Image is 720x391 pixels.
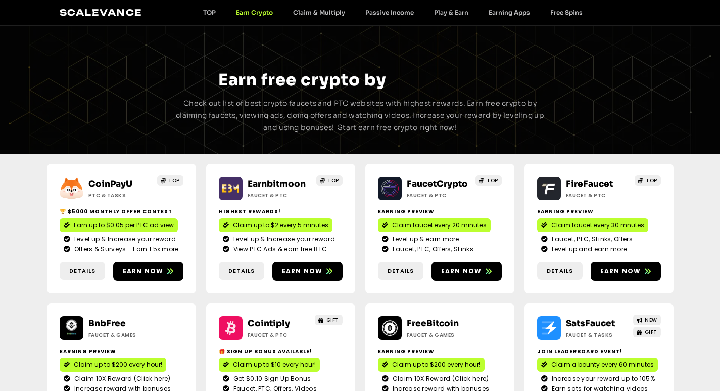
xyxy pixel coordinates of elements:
h2: Earning Preview [60,347,183,355]
a: SatsFaucet [566,318,615,329]
a: GIFT [633,327,661,337]
a: Passive Income [355,9,424,16]
p: Check out list of best crypto faucets and PTC websites with highest rewards. Earn free crypto by ... [172,98,548,134]
a: Free Spins [540,9,593,16]
h2: Highest Rewards! [219,208,343,215]
a: Earning Apps [478,9,540,16]
a: Claim & Multiply [283,9,355,16]
a: Claim faucet every 30 mnutes [537,218,648,232]
span: Details [69,267,95,275]
span: TOP [168,177,180,184]
a: Details [537,262,583,280]
span: Level up & Increase your reward [231,235,335,244]
a: Claim 10X Reward (Click here) [64,374,179,383]
a: Claim faucet every 20 minutes [378,218,491,232]
span: Level up and earn more [549,245,628,254]
span: View PTC Ads & earn free BTC [231,245,327,254]
span: TOP [487,177,498,184]
span: Increase your reward up to 105% [549,374,655,383]
a: Earn now [431,262,502,281]
span: Get $0.10 Sign Up Bonus [231,374,311,383]
span: Level up & Increase your reward [72,235,176,244]
a: Details [378,262,423,280]
span: GIFT [326,316,339,324]
a: TOP [157,175,183,186]
a: Claim 10X Reward (Click here) [382,374,498,383]
span: Faucet, PTC, SLinks, Offers [549,235,633,244]
h2: Join Leaderboard event! [537,347,661,355]
span: Claim 10X Reward (Click here) [390,374,489,383]
a: TOP [635,175,661,186]
span: Earn now [600,267,641,276]
a: Earn up to $0.05 per PTC ad view [60,218,178,232]
span: Faucet, PTC, Offers, SLinks [390,245,473,254]
span: Claim 10X Reward (Click here) [72,374,171,383]
h2: Faucet & Games [407,331,470,339]
a: Claim up to $10 every hour! [219,358,320,372]
span: Details [388,267,414,275]
span: Claim up to $2 every 5 minutes [233,221,328,230]
a: Earn now [591,262,661,281]
a: GIFT [315,315,343,325]
a: Scalevance [60,7,142,18]
span: Offers & Surveys - Earn 1.5x more [72,245,179,254]
span: Claim faucet every 20 minutes [392,221,487,230]
h2: Faucet & PTC [566,192,629,199]
a: Claim up to $200 every hour! [378,358,485,372]
h2: Earning Preview [537,208,661,215]
a: Details [219,262,264,280]
a: FireFaucet [566,179,613,189]
a: TOP [193,9,226,16]
span: Earn free crypto by [218,70,386,90]
a: Earn now [272,262,343,281]
span: Claim up to $10 every hour! [233,360,316,369]
a: FreeBitcoin [407,318,459,329]
h2: Faucet & PTC [407,192,470,199]
h2: ptc & Tasks [88,192,152,199]
a: NEW [633,315,661,325]
h2: Faucet & PTC [248,331,311,339]
span: Earn now [282,267,323,276]
h2: Faucet & Tasks [566,331,629,339]
h2: 🏆 $5000 Monthly Offer contest [60,208,183,215]
span: Earn now [441,267,482,276]
a: FaucetCrypto [407,179,468,189]
h2: Earning Preview [378,347,502,355]
h2: Faucet & Games [88,331,152,339]
span: Earn now [123,267,164,276]
a: TOP [475,175,502,186]
a: Claim a bounty every 60 minutes [537,358,658,372]
a: Cointiply [248,318,290,329]
span: Details [228,267,255,275]
a: Earnbitmoon [248,179,306,189]
a: Earn now [113,262,183,281]
a: TOP [316,175,343,186]
a: Details [60,262,105,280]
span: TOP [327,177,339,184]
a: Earn Crypto [226,9,283,16]
span: Claim faucet every 30 mnutes [551,221,644,230]
a: CoinPayU [88,179,132,189]
nav: Menu [193,9,593,16]
a: Claim up to $200 every hour! [60,358,166,372]
span: GIFT [645,328,657,336]
a: BnbFree [88,318,126,329]
span: Earn up to $0.05 per PTC ad view [74,221,174,230]
span: Claim a bounty every 60 minutes [551,360,654,369]
span: Level up & earn more [390,235,459,244]
span: Claim up to $200 every hour! [74,360,162,369]
span: Details [547,267,573,275]
span: Claim up to $200 every hour! [392,360,481,369]
h2: 🎁 Sign up bonus available! [219,347,343,355]
h2: Faucet & PTC [248,192,311,199]
a: Play & Earn [424,9,478,16]
a: Claim up to $2 every 5 minutes [219,218,332,232]
h2: Earning Preview [378,208,502,215]
span: TOP [646,177,657,184]
span: NEW [645,316,657,324]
